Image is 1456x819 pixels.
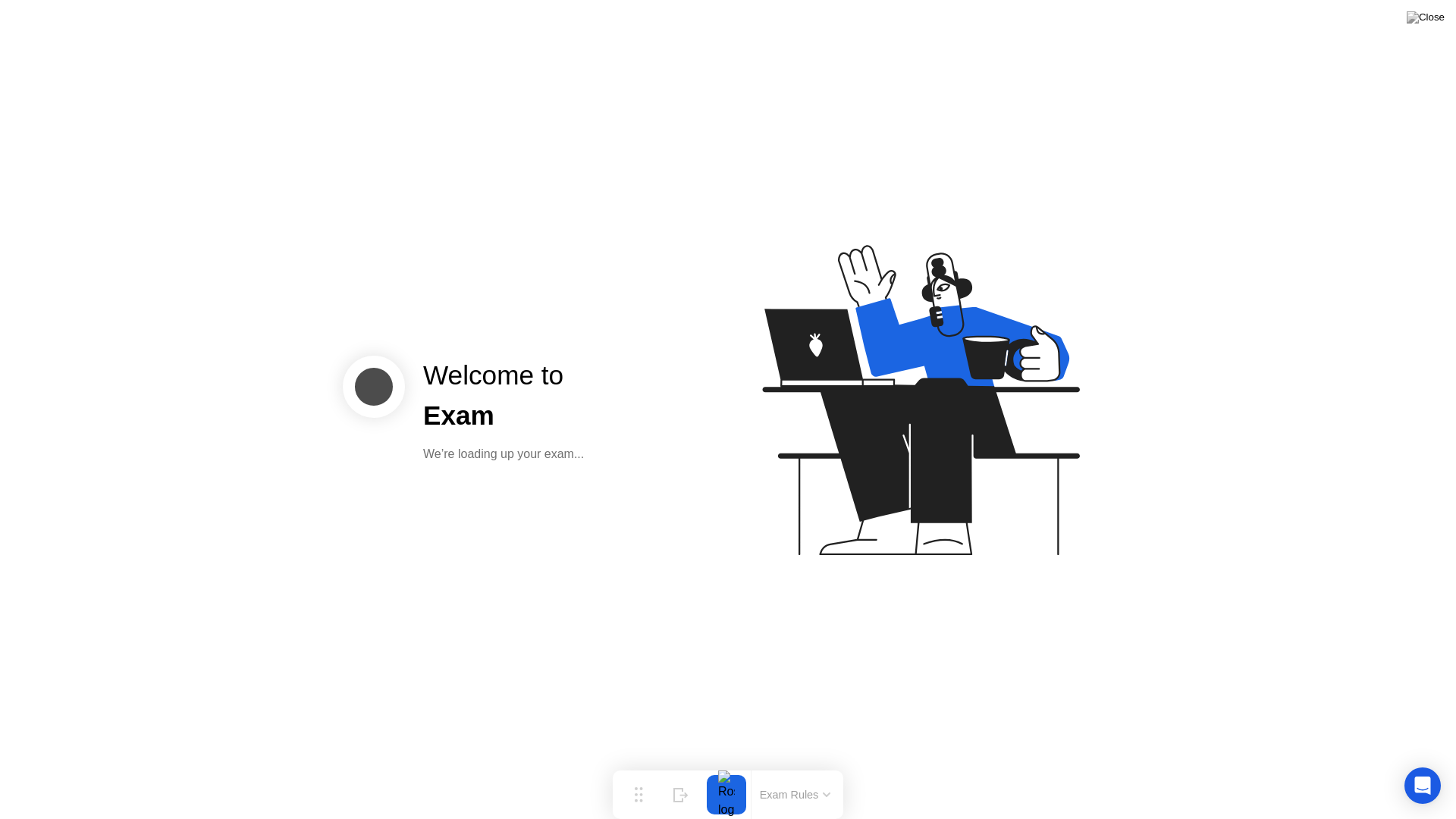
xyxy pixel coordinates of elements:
[423,396,584,436] div: Exam
[423,445,584,463] div: We’re loading up your exam...
[1404,767,1441,804] div: Open Intercom Messenger
[423,356,584,396] div: Welcome to
[1407,11,1445,24] img: Close
[755,788,836,802] button: Exam Rules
